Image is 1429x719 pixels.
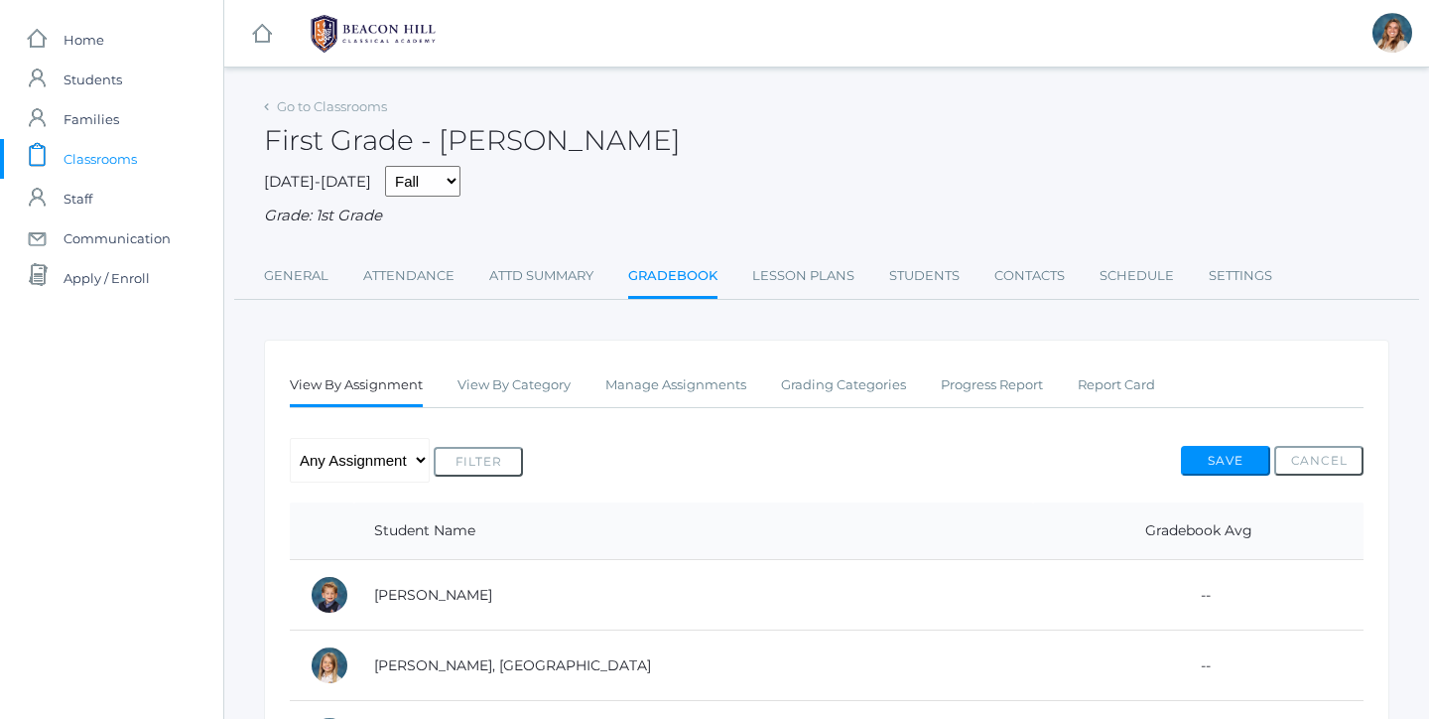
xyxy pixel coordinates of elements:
div: Isla Armstrong [310,646,349,685]
div: Liv Barber [1372,13,1412,53]
a: Go to Classrooms [277,98,387,114]
td: -- [1033,560,1364,631]
a: [PERSON_NAME] [374,586,492,604]
a: Contacts [994,256,1065,296]
a: Settings [1209,256,1272,296]
button: Cancel [1274,446,1364,476]
a: View By Assignment [290,365,423,408]
span: Home [64,20,104,60]
span: [DATE]-[DATE] [264,172,371,191]
a: Students [889,256,960,296]
a: [PERSON_NAME], [GEOGRAPHIC_DATA] [374,656,651,674]
a: Attd Summary [489,256,593,296]
a: Gradebook [628,256,717,299]
span: Classrooms [64,139,137,179]
a: Lesson Plans [752,256,854,296]
div: Grade: 1st Grade [264,205,1389,227]
button: Save [1181,446,1270,476]
img: BHCALogos-05-308ed15e86a5a0abce9b8dd61676a3503ac9727e845dece92d48e8588c001991.png [299,9,448,59]
a: Report Card [1078,365,1155,405]
span: Apply / Enroll [64,258,150,298]
span: Families [64,99,119,139]
a: Progress Report [941,365,1043,405]
h2: First Grade - [PERSON_NAME] [264,125,681,156]
a: Attendance [363,256,455,296]
div: Nolan Alstot [310,575,349,615]
a: View By Category [457,365,571,405]
span: Staff [64,179,92,218]
th: Student Name [354,503,1033,560]
a: Manage Assignments [605,365,746,405]
button: Filter [434,447,523,477]
span: Communication [64,218,171,258]
td: -- [1033,631,1364,701]
a: Grading Categories [781,365,906,405]
span: Students [64,60,122,99]
a: Schedule [1100,256,1174,296]
th: Gradebook Avg [1033,503,1364,560]
a: General [264,256,328,296]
